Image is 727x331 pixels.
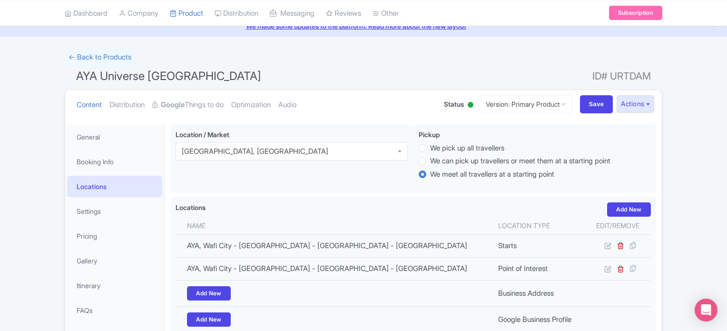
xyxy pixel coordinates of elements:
span: Location / Market [176,130,229,139]
label: Locations [176,202,206,212]
span: AYA Universe [GEOGRAPHIC_DATA] [76,69,261,83]
a: Add New [187,286,231,301]
a: Itinerary [67,275,162,296]
label: We meet all travellers at a starting point [430,169,554,180]
a: GoogleThings to do [152,90,224,120]
span: ID# URTDAM [592,67,651,86]
td: Business Address [492,281,585,307]
div: Active [466,98,475,113]
a: Version: Primary Product [479,95,572,113]
span: Status [444,99,464,109]
td: AYA, Wafi City - [GEOGRAPHIC_DATA] - [GEOGRAPHIC_DATA] - [GEOGRAPHIC_DATA] [176,234,492,257]
td: Starts [492,234,585,257]
a: Optimization [231,90,271,120]
a: Add New [187,312,231,327]
a: Locations [67,176,162,197]
div: [GEOGRAPHIC_DATA], [GEOGRAPHIC_DATA] [182,147,328,156]
a: Content [77,90,102,120]
a: We made some updates to the platform. Read more about the new layout [6,21,721,31]
a: Subscription [609,6,662,20]
button: Actions [617,95,654,113]
div: Open Intercom Messenger [695,299,717,321]
th: Edit/Remove [585,217,651,235]
a: ← Back to Products [65,48,135,67]
a: FAQs [67,300,162,321]
strong: Google [161,100,185,110]
a: Distribution [109,90,145,120]
a: Audio [278,90,296,120]
a: Settings [67,201,162,222]
td: Point of Interest [492,257,585,280]
span: Pickup [419,130,440,139]
label: We pick up all travellers [430,143,504,154]
a: Booking Info [67,151,162,172]
th: Location type [492,217,585,235]
a: Gallery [67,250,162,271]
a: General [67,126,162,148]
th: Name [176,217,492,235]
input: Save [580,95,613,113]
label: We can pick up travellers or meet them at a starting point [430,156,610,167]
a: Pricing [67,225,162,247]
td: AYA, Wafi City - [GEOGRAPHIC_DATA] - [GEOGRAPHIC_DATA] - [GEOGRAPHIC_DATA] [176,257,492,280]
a: Add New [607,202,651,217]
